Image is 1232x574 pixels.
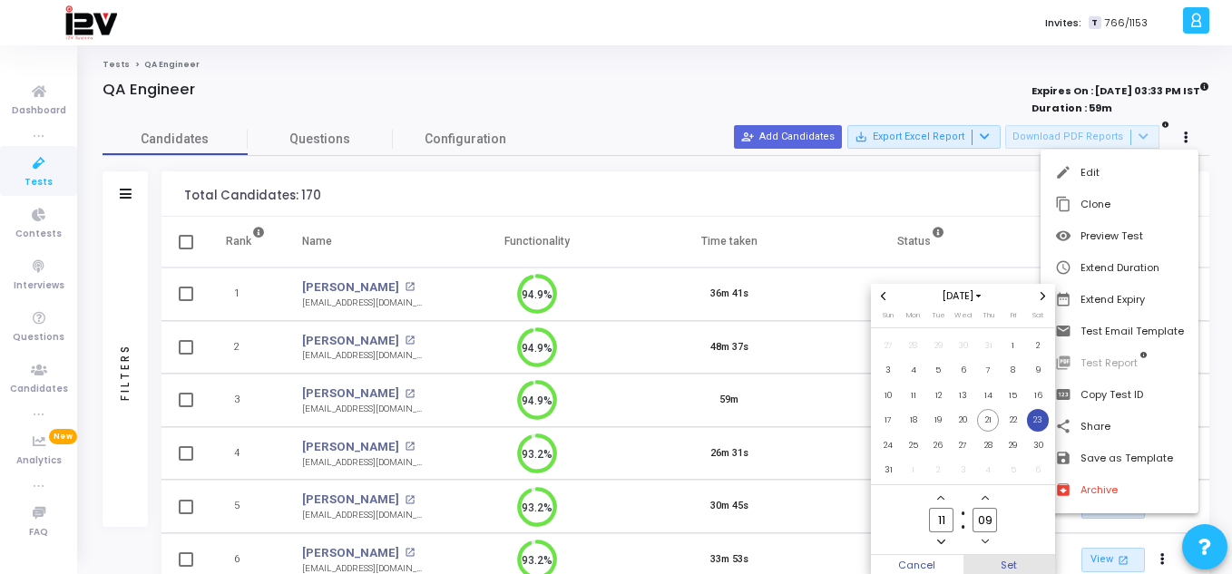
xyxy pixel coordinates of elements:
span: 4 [977,459,1000,482]
span: 3 [877,359,900,382]
span: 12 [927,384,950,407]
td: August 4, 2025 [901,358,926,384]
th: Tuesday [925,309,951,327]
span: 5 [1002,459,1024,482]
span: 3 [952,459,974,482]
td: August 17, 2025 [875,408,901,433]
span: [DATE] [936,288,990,304]
td: August 23, 2025 [1025,408,1051,433]
span: 15 [1002,384,1024,407]
td: August 13, 2025 [951,383,976,408]
th: Saturday [1025,309,1051,327]
td: July 28, 2025 [901,333,926,358]
td: August 15, 2025 [1001,383,1026,408]
span: Tue [932,310,945,320]
span: 19 [927,409,950,432]
button: Minus a hour [934,534,949,550]
td: August 8, 2025 [1001,358,1026,384]
td: August 1, 2025 [1001,333,1026,358]
td: July 27, 2025 [875,333,901,358]
span: 29 [927,335,950,357]
span: 21 [977,409,1000,432]
span: 8 [1002,359,1024,382]
th: Thursday [975,309,1001,327]
span: 17 [877,409,900,432]
td: August 25, 2025 [901,433,926,458]
span: 18 [902,409,924,432]
span: 10 [877,384,900,407]
button: Choose month and year [936,288,990,304]
span: Sat [1032,310,1043,320]
td: September 3, 2025 [951,458,976,483]
button: Previous month [875,288,891,304]
span: 13 [952,384,974,407]
span: 31 [877,459,900,482]
span: 1 [902,459,924,482]
span: 7 [977,359,1000,382]
td: August 27, 2025 [951,433,976,458]
td: August 19, 2025 [925,408,951,433]
span: 30 [1027,434,1050,457]
td: August 11, 2025 [901,383,926,408]
td: September 4, 2025 [975,458,1001,483]
span: 28 [977,434,1000,457]
td: August 30, 2025 [1025,433,1051,458]
span: Sun [883,310,894,320]
td: August 22, 2025 [1001,408,1026,433]
span: 11 [902,384,924,407]
span: 31 [977,335,1000,357]
td: August 10, 2025 [875,383,901,408]
span: 2 [927,459,950,482]
span: 27 [877,335,900,357]
td: September 5, 2025 [1001,458,1026,483]
td: August 14, 2025 [975,383,1001,408]
span: 14 [977,384,1000,407]
span: Thu [983,310,994,320]
td: August 6, 2025 [951,358,976,384]
td: August 29, 2025 [1001,433,1026,458]
span: 6 [1027,459,1050,482]
span: Mon [906,310,920,320]
th: Monday [901,309,926,327]
th: Sunday [875,309,901,327]
span: 4 [902,359,924,382]
button: Add a minute [977,491,992,506]
td: September 2, 2025 [925,458,951,483]
td: August 9, 2025 [1025,358,1051,384]
td: August 24, 2025 [875,433,901,458]
td: August 21, 2025 [975,408,1001,433]
span: 23 [1027,409,1050,432]
span: 27 [952,434,974,457]
span: 24 [877,434,900,457]
th: Wednesday [951,309,976,327]
span: 5 [927,359,950,382]
th: Friday [1001,309,1026,327]
button: Minus a minute [977,534,992,550]
span: 25 [902,434,924,457]
td: September 1, 2025 [901,458,926,483]
td: July 29, 2025 [925,333,951,358]
td: July 31, 2025 [975,333,1001,358]
span: Fri [1011,310,1016,320]
td: August 31, 2025 [875,458,901,483]
span: 2 [1027,335,1050,357]
span: 22 [1002,409,1024,432]
td: August 26, 2025 [925,433,951,458]
td: August 16, 2025 [1025,383,1051,408]
span: 16 [1027,384,1050,407]
td: August 18, 2025 [901,408,926,433]
span: 6 [952,359,974,382]
span: 1 [1002,335,1024,357]
td: August 20, 2025 [951,408,976,433]
span: 29 [1002,434,1024,457]
td: August 5, 2025 [925,358,951,384]
button: Next month [1035,288,1051,304]
span: 9 [1027,359,1050,382]
td: August 3, 2025 [875,358,901,384]
span: 30 [952,335,974,357]
button: Add a hour [934,491,949,506]
td: August 7, 2025 [975,358,1001,384]
span: 28 [902,335,924,357]
td: August 28, 2025 [975,433,1001,458]
td: July 30, 2025 [951,333,976,358]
